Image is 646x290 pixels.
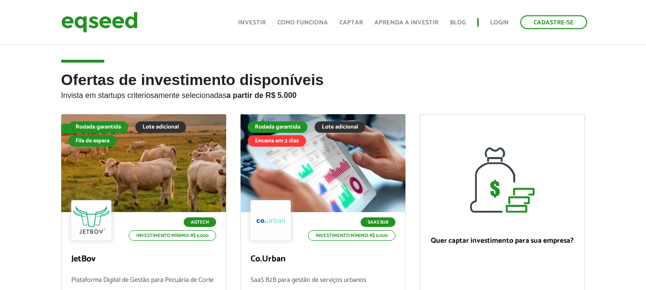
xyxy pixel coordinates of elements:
[490,20,509,26] a: Login
[248,135,306,147] div: Encerra em 3 dias
[251,254,395,265] p: Co.Urban
[227,91,297,99] strong: a partir de R$ 5.000
[361,217,395,227] p: SaaS B2B
[238,20,266,26] a: Investir
[129,230,216,241] p: Investimento mínimo: R$ 5.000
[450,20,466,26] a: Blog
[184,217,216,227] p: Agtech
[71,254,216,265] p: JetBov
[520,15,587,29] a: Cadastre-se
[68,121,128,133] div: Rodada garantida
[135,121,186,133] div: Lote adicional
[61,10,138,35] img: EqSeed
[61,124,110,133] div: Fila de espera
[61,88,585,100] p: Invista em startups criteriosamente selecionadas
[68,135,117,147] div: Fila de espera
[374,20,438,26] a: Aprenda a investir
[248,121,307,133] div: Rodada garantida
[61,72,585,114] h2: Ofertas de investimento disponíveis
[339,20,363,26] a: Captar
[308,230,395,241] p: Investimento mínimo: R$ 5.000
[430,236,575,245] p: Quer captar investimento para sua empresa?
[277,20,328,26] a: Como funciona
[315,121,365,133] div: Lote adicional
